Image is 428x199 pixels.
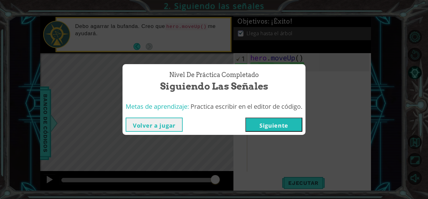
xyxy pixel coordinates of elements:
button: Siguiente [245,118,302,132]
span: Nivel de práctica Completado [169,70,259,80]
button: Volver a jugar [126,118,183,132]
span: Practica escribir en el editor de código. [191,102,302,111]
span: Metas de aprendizaje: [126,102,189,111]
span: Siguiendo las señales [160,80,268,93]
